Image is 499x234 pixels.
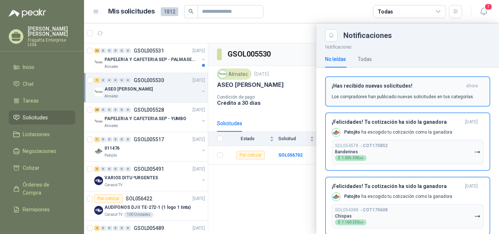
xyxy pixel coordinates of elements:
p: SOL054388 → [335,207,388,213]
b: Patojito [344,130,360,135]
span: [DATE] [465,183,478,189]
p: SOL054578 → [335,143,388,149]
h1: Mis solicitudes [108,6,155,17]
span: Inicio [23,63,34,71]
span: Órdenes de Compra [23,181,68,197]
span: 1.160.250 [342,220,363,224]
span: Tareas [23,97,39,105]
p: [PERSON_NAME] [PERSON_NAME] [28,26,75,37]
div: Notificaciones [343,32,490,39]
a: Solicitudes [9,111,75,124]
b: COT175608 [363,207,388,212]
span: Solicitudes [23,114,48,122]
span: ahora [466,83,478,89]
p: ha escogido tu cotización como la ganadora [344,129,452,135]
p: Fragatta Enterprise Ltda [28,38,75,47]
p: Notificaciones [316,42,499,51]
div: Todas [378,8,393,16]
span: 1.035.300 [342,156,363,160]
a: Cotizar [9,161,75,175]
h3: ¡Has recibido nuevas solicitudes! [332,83,463,89]
div: $ [335,219,366,225]
p: Banderines [335,149,358,154]
span: search [188,9,194,14]
span: 1812 [161,7,178,16]
p: Los compradores han publicado nuevas solicitudes en tus categorías. [332,93,474,100]
span: Cotizar [23,164,39,172]
span: Chat [23,80,34,88]
a: Tareas [9,94,75,108]
button: ¡Felicidades! Tu cotización ha sido la ganadora[DATE] Company LogoPatojito ha escogido tu cotizac... [325,112,490,171]
span: Remisiones [23,206,50,214]
a: Negociaciones [9,144,75,158]
span: [DATE] [465,119,478,125]
button: SOL054388→COT175608Chispas$1.160.250,00 [332,204,484,229]
h3: ¡Felicidades! Tu cotización ha sido la ganadora [332,183,462,189]
h3: ¡Felicidades! Tu cotización ha sido la ganadora [332,119,462,125]
b: COT175852 [363,143,388,148]
div: $ [335,155,366,161]
img: Logo peakr [9,9,46,18]
span: ,00 [359,221,363,224]
button: Close [325,29,338,42]
span: Negociaciones [23,147,56,155]
span: 7 [484,3,492,10]
a: Inicio [9,60,75,74]
div: Todas [358,55,372,63]
button: ¡Has recibido nuevas solicitudes!ahora Los compradores han publicado nuevas solicitudes en tus ca... [325,76,490,107]
img: Company Logo [332,193,340,201]
a: Licitaciones [9,127,75,141]
a: Chat [9,77,75,91]
img: Company Logo [332,128,340,137]
p: ha escogido tu cotización como la ganadora [344,193,452,200]
div: No leídas [325,55,346,63]
p: Chispas [335,214,352,219]
span: ,00 [359,157,363,160]
a: Remisiones [9,203,75,216]
button: SOL054578→COT175852Banderines$1.035.300,00 [332,140,484,164]
b: Patojito [344,194,360,199]
a: Órdenes de Compra [9,178,75,200]
span: Licitaciones [23,130,50,138]
button: 7 [477,5,490,18]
